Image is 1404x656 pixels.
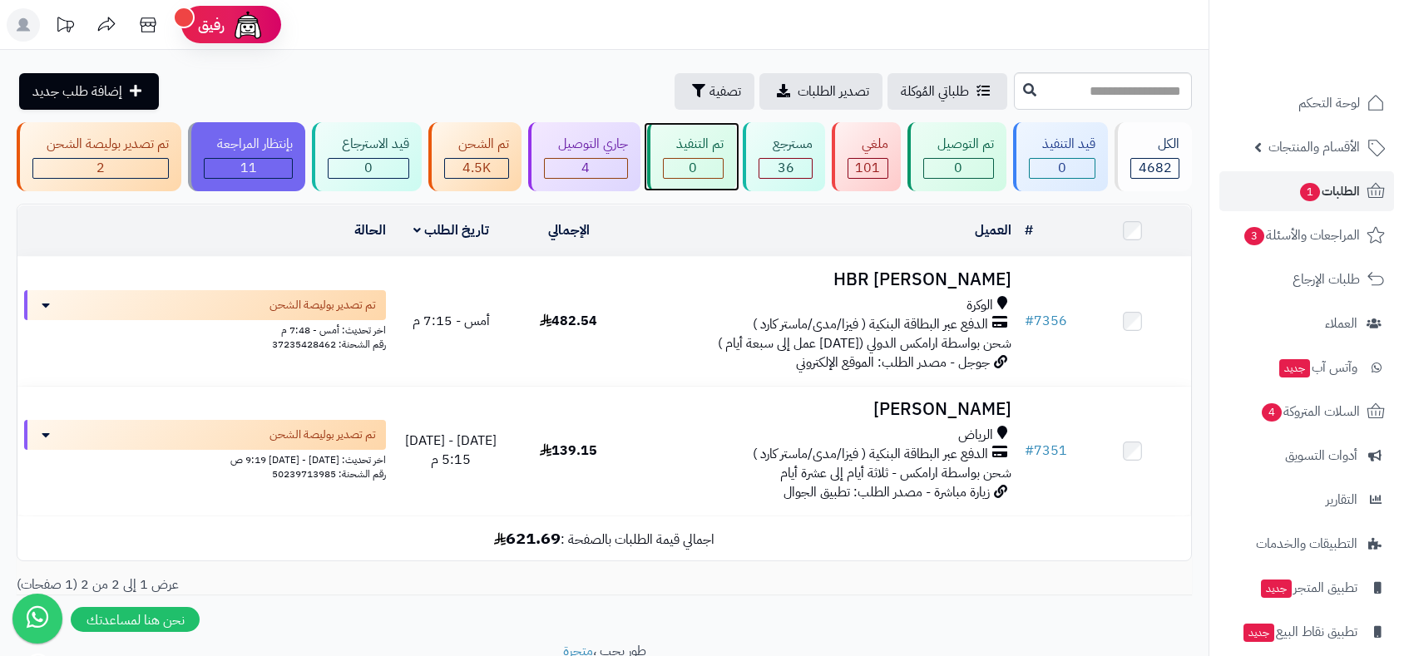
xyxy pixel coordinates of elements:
[405,431,497,470] span: [DATE] - [DATE] 5:15 م
[958,426,993,445] span: الرياض
[1268,136,1360,159] span: الأقسام والمنتجات
[1279,359,1310,377] span: جديد
[444,135,509,154] div: تم الشحن
[924,159,993,178] div: 0
[1243,624,1274,642] span: جديد
[205,159,293,178] div: 11
[545,159,627,178] div: 4
[24,450,386,467] div: اخر تحديث: [DATE] - [DATE] 9:19 ص
[525,122,644,191] a: جاري التوصيل 4
[1219,392,1394,432] a: السلات المتروكة4
[1278,356,1357,379] span: وآتس آب
[354,220,386,240] a: الحالة
[1219,612,1394,652] a: تطبيق نقاط البيعجديد
[887,73,1007,110] a: طلباتي المُوكلة
[759,135,813,154] div: مسترجع
[13,122,185,191] a: تم تصدير بوليصة الشحن 2
[1219,171,1394,211] a: الطلبات1
[753,445,988,464] span: الدفع عبر البطاقة البنكية ( فيزا/مدى/ماستر كارد )
[923,135,994,154] div: تم التوصيل
[1325,312,1357,335] span: العملاء
[718,333,1011,353] span: شحن بواسطة ارامكس الدولي ([DATE] عمل إلى سبعة أيام )
[954,158,962,178] span: 0
[240,158,257,178] span: 11
[96,158,105,178] span: 2
[966,296,993,315] span: الوكرة
[1025,220,1033,240] a: #
[32,135,169,154] div: تم تصدير بوليصة الشحن
[1285,444,1357,467] span: أدوات التسويق
[269,297,376,313] span: تم تصدير بوليصة الشحن
[759,73,882,110] a: تصدير الطلبات
[689,158,697,178] span: 0
[494,525,561,550] b: 621.69
[24,320,386,338] div: اخر تحديث: أمس - 7:48 م
[1219,568,1394,608] a: تطبيق المتجرجديد
[904,122,1010,191] a: تم التوصيل 0
[329,159,408,178] div: 0
[1298,180,1360,203] span: الطلبات
[784,482,990,502] span: زيارة مباشرة - مصدر الطلب: تطبيق الجوال
[739,122,828,191] a: مسترجع 36
[1291,47,1388,81] img: logo-2.png
[198,15,225,35] span: رفيق
[1025,311,1067,331] a: #7356
[1300,183,1320,201] span: 1
[1326,488,1357,511] span: التقارير
[548,220,590,240] a: الإجمالي
[1130,135,1179,154] div: الكل
[204,135,294,154] div: بإنتظار المراجعة
[1219,524,1394,564] a: التطبيقات والخدمات
[19,73,159,110] a: إضافة طلب جديد
[1256,532,1357,555] span: التطبيقات والخدمات
[309,122,425,191] a: قيد الاسترجاع 0
[759,159,812,178] div: 36
[364,158,373,178] span: 0
[778,158,794,178] span: 36
[855,158,880,178] span: 101
[1242,620,1357,644] span: تطبيق نقاط البيع
[828,122,904,191] a: ملغي 101
[675,73,754,110] button: تصفية
[272,337,386,352] span: رقم الشحنة: 37235428462
[663,135,724,154] div: تم التنفيذ
[975,220,1011,240] a: العميل
[1219,348,1394,387] a: وآتس آبجديد
[231,8,264,42] img: ai-face.png
[796,353,990,372] span: جوجل - مصدر الطلب: الموقع الإلكتروني
[644,122,740,191] a: تم التنفيذ 0
[1029,135,1096,154] div: قيد التنفيذ
[445,159,508,178] div: 4527
[634,400,1011,419] h3: [PERSON_NAME]
[44,8,86,46] a: تحديثات المنصة
[1219,215,1394,255] a: المراجعات والأسئلة3
[1139,158,1172,178] span: 4682
[413,220,489,240] a: تاريخ الطلب
[634,270,1011,289] h3: HBR [PERSON_NAME]
[1293,268,1360,291] span: طلبات الإرجاع
[798,81,869,101] span: تصدير الطلبات
[1219,480,1394,520] a: التقارير
[1025,441,1067,461] a: #7351
[544,135,628,154] div: جاري التوصيل
[272,466,386,481] span: رقم الشحنة: 50239713985
[1111,122,1195,191] a: الكل4682
[1030,159,1095,178] div: 0
[1025,441,1034,461] span: #
[1058,158,1066,178] span: 0
[753,315,988,334] span: الدفع عبر البطاقة البنكية ( فيزا/مدى/ماستر كارد )
[269,427,376,443] span: تم تصدير بوليصة الشحن
[780,463,1011,483] span: شحن بواسطة ارامكس - ثلاثة أيام إلى عشرة أيام
[413,311,490,331] span: أمس - 7:15 م
[1219,303,1394,343] a: العملاء
[1025,311,1034,331] span: #
[848,159,887,178] div: 101
[848,135,888,154] div: ملغي
[901,81,969,101] span: طلباتي المُوكلة
[33,159,168,178] div: 2
[425,122,525,191] a: تم الشحن 4.5K
[1010,122,1112,191] a: قيد التنفيذ 0
[185,122,309,191] a: بإنتظار المراجعة 11
[1219,436,1394,476] a: أدوات التسويق
[581,158,590,178] span: 4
